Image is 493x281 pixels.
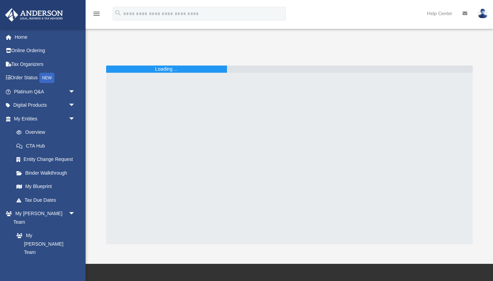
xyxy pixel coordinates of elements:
a: Overview [10,126,86,139]
a: Tax Due Dates [10,193,86,207]
img: User Pic [478,9,488,19]
a: My [PERSON_NAME] Team [10,229,79,259]
a: My Blueprint [10,180,82,194]
div: NEW [39,73,54,83]
a: Online Ordering [5,44,86,58]
a: Binder Walkthrough [10,166,86,180]
a: Order StatusNEW [5,71,86,85]
a: menu [92,13,101,18]
a: My [PERSON_NAME] Teamarrow_drop_down [5,207,82,229]
span: arrow_drop_down [68,98,82,113]
span: arrow_drop_down [68,112,82,126]
div: Loading ... [155,66,178,73]
img: Anderson Advisors Platinum Portal [3,8,65,22]
a: Digital Productsarrow_drop_down [5,98,86,112]
a: CTA Hub [10,139,86,153]
a: Entity Change Request [10,153,86,166]
span: arrow_drop_down [68,85,82,99]
a: Home [5,30,86,44]
i: menu [92,10,101,18]
a: Tax Organizers [5,57,86,71]
a: My Entitiesarrow_drop_down [5,112,86,126]
a: Platinum Q&Aarrow_drop_down [5,85,86,98]
i: search [114,9,122,17]
span: arrow_drop_down [68,207,82,221]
